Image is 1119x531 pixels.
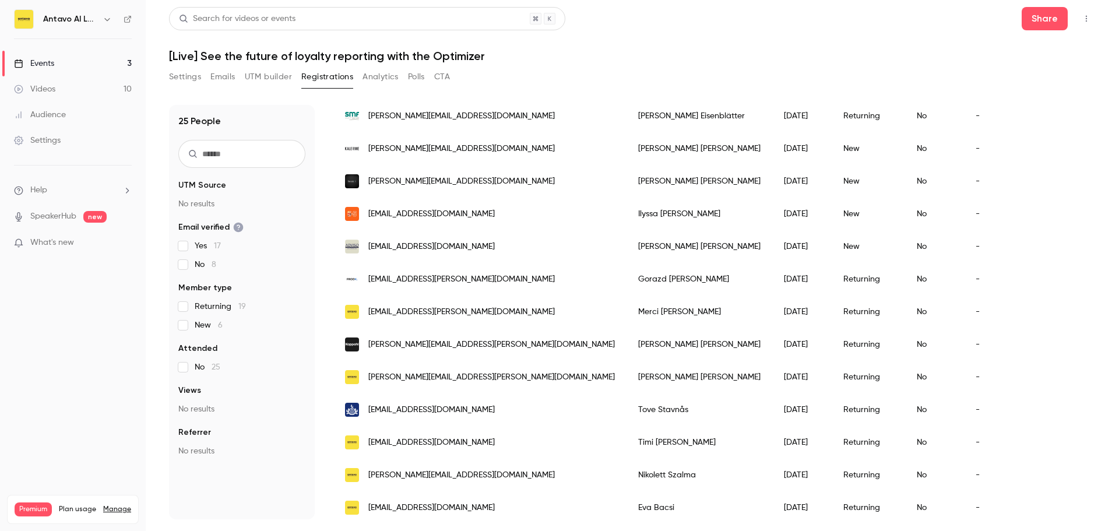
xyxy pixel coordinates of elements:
[772,459,832,491] div: [DATE]
[408,68,425,86] button: Polls
[14,184,132,196] li: help-dropdown-opener
[772,328,832,361] div: [DATE]
[30,184,47,196] span: Help
[178,221,244,233] span: Email verified
[195,301,246,312] span: Returning
[218,321,223,329] span: 6
[832,230,905,263] div: New
[905,361,964,393] div: No
[772,165,832,198] div: [DATE]
[627,393,772,426] div: Tove Stavnås
[905,230,964,263] div: No
[178,198,305,210] p: No results
[905,263,964,296] div: No
[345,337,359,351] img: kappahl.com
[195,361,220,373] span: No
[43,13,98,25] h6: Antavo AI Loyalty Cloud
[118,238,132,248] iframe: Noticeable Trigger
[14,83,55,95] div: Videos
[15,502,52,516] span: Premium
[772,198,832,230] div: [DATE]
[905,328,964,361] div: No
[345,174,359,188] img: baumdigital.com
[832,132,905,165] div: New
[210,68,235,86] button: Emails
[905,165,964,198] div: No
[345,370,359,384] img: antavo.com
[14,58,54,69] div: Events
[832,361,905,393] div: Returning
[964,165,1009,198] div: -
[964,230,1009,263] div: -
[178,282,232,294] span: Member type
[627,328,772,361] div: [PERSON_NAME] [PERSON_NAME]
[627,132,772,165] div: [PERSON_NAME] [PERSON_NAME]
[59,505,96,514] span: Plan usage
[627,198,772,230] div: Ilyssa [PERSON_NAME]
[212,363,220,371] span: 25
[245,68,292,86] button: UTM builder
[627,491,772,524] div: Eva Bacsi
[964,263,1009,296] div: -
[368,143,555,155] span: [PERSON_NAME][EMAIL_ADDRESS][DOMAIN_NAME]
[363,68,399,86] button: Analytics
[627,263,772,296] div: Gorazd [PERSON_NAME]
[345,272,359,286] img: frodx.com
[964,361,1009,393] div: -
[627,100,772,132] div: [PERSON_NAME] Eisenblätter
[345,468,359,482] img: antavo.com
[964,328,1009,361] div: -
[627,426,772,459] div: Timi [PERSON_NAME]
[345,403,359,417] img: olavthon.no
[905,491,964,524] div: No
[772,263,832,296] div: [DATE]
[179,13,295,25] div: Search for videos or events
[627,165,772,198] div: [PERSON_NAME] [PERSON_NAME]
[238,303,246,311] span: 19
[195,240,221,252] span: Yes
[178,180,305,457] section: facet-groups
[832,100,905,132] div: Returning
[368,110,555,122] span: [PERSON_NAME][EMAIL_ADDRESS][DOMAIN_NAME]
[30,237,74,249] span: What's new
[964,491,1009,524] div: -
[368,273,555,286] span: [EMAIL_ADDRESS][PERSON_NAME][DOMAIN_NAME]
[627,296,772,328] div: Merci [PERSON_NAME]
[772,393,832,426] div: [DATE]
[905,296,964,328] div: No
[832,459,905,491] div: Returning
[832,393,905,426] div: Returning
[14,135,61,146] div: Settings
[178,180,226,191] span: UTM Source
[964,198,1009,230] div: -
[368,306,555,318] span: [EMAIL_ADDRESS][PERSON_NAME][DOMAIN_NAME]
[772,491,832,524] div: [DATE]
[905,393,964,426] div: No
[832,165,905,198] div: New
[14,109,66,121] div: Audience
[368,502,495,514] span: [EMAIL_ADDRESS][DOMAIN_NAME]
[83,211,107,223] span: new
[964,100,1009,132] div: -
[772,426,832,459] div: [DATE]
[103,505,131,514] a: Manage
[15,10,33,29] img: Antavo AI Loyalty Cloud
[964,426,1009,459] div: -
[178,343,217,354] span: Attended
[832,328,905,361] div: Returning
[178,445,305,457] p: No results
[832,296,905,328] div: Returning
[772,132,832,165] div: [DATE]
[772,296,832,328] div: [DATE]
[345,305,359,319] img: antavo.com
[345,240,359,254] img: adviso.com
[434,68,450,86] button: CTA
[368,371,615,384] span: [PERSON_NAME][EMAIL_ADDRESS][PERSON_NAME][DOMAIN_NAME]
[214,242,221,250] span: 17
[195,319,223,331] span: New
[832,198,905,230] div: New
[345,142,359,156] img: kaleandme.de
[772,100,832,132] div: [DATE]
[178,427,211,438] span: Referrer
[212,261,216,269] span: 8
